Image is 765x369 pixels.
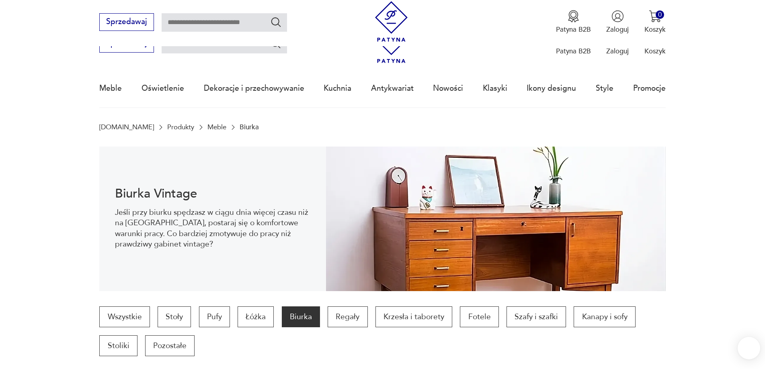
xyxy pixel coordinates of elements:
[99,123,154,131] a: [DOMAIN_NAME]
[99,19,154,26] a: Sprzedawaj
[158,306,191,327] a: Stoły
[371,1,412,42] img: Patyna - sklep z meblami i dekoracjami vintage
[606,10,629,34] button: Zaloguj
[556,10,591,34] button: Patyna B2B
[238,306,274,327] a: Łóżka
[507,306,566,327] a: Szafy i szafki
[596,70,613,107] a: Style
[556,47,591,56] p: Patyna B2B
[199,306,230,327] a: Pufy
[328,306,367,327] a: Regały
[270,38,282,49] button: Szukaj
[324,70,351,107] a: Kuchnia
[483,70,507,107] a: Klasyki
[460,306,498,327] a: Fotele
[326,147,666,291] img: 217794b411677fc89fd9d93ef6550404.webp
[606,47,629,56] p: Zaloguj
[204,70,304,107] a: Dekoracje i przechowywanie
[611,10,624,22] img: Ikonka użytkownika
[375,306,452,327] a: Krzesła i taborety
[606,25,629,34] p: Zaloguj
[270,16,282,28] button: Szukaj
[167,123,194,131] a: Produkty
[556,10,591,34] a: Ikona medaluPatyna B2B
[649,10,661,22] img: Ikona koszyka
[99,306,150,327] a: Wszystkie
[738,337,760,359] iframe: Smartsupp widget button
[115,188,311,200] h1: Biurka Vintage
[644,10,666,34] button: 0Koszyk
[371,70,414,107] a: Antykwariat
[115,207,311,250] p: Jeśli przy biurku spędzasz w ciągu dnia więcej czasu niż na [GEOGRAPHIC_DATA], postaraj się o kom...
[644,25,666,34] p: Koszyk
[240,123,259,131] p: Biurka
[99,13,154,31] button: Sprzedawaj
[433,70,463,107] a: Nowości
[99,41,154,47] a: Sprzedawaj
[556,25,591,34] p: Patyna B2B
[574,306,635,327] a: Kanapy i sofy
[644,47,666,56] p: Koszyk
[142,70,184,107] a: Oświetlenie
[207,123,226,131] a: Meble
[656,10,664,19] div: 0
[567,10,580,22] img: Ikona medalu
[633,70,666,107] a: Promocje
[99,335,137,356] a: Stoliki
[99,70,122,107] a: Meble
[145,335,195,356] a: Pozostałe
[282,306,320,327] a: Biurka
[527,70,576,107] a: Ikony designu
